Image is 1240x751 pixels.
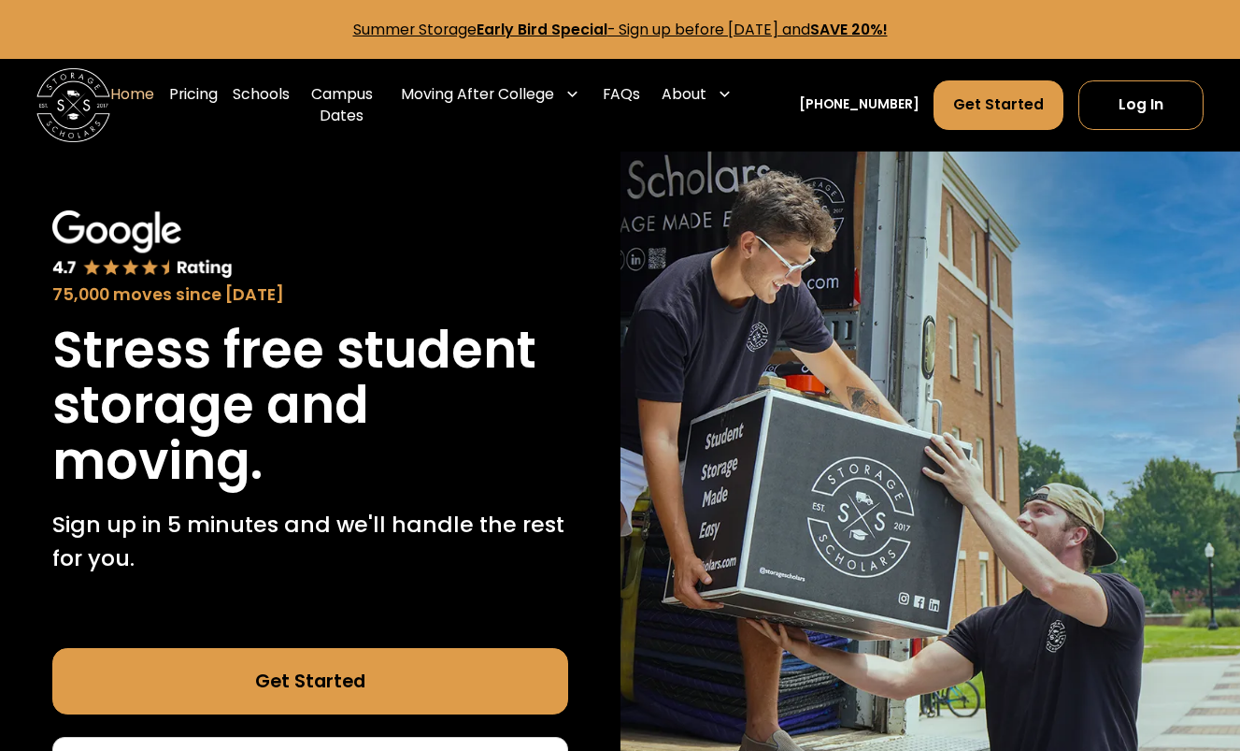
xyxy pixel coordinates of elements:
[603,68,640,142] a: FAQs
[401,83,554,106] div: Moving After College
[662,83,706,106] div: About
[654,68,739,120] div: About
[810,19,888,40] strong: SAVE 20%!
[52,648,568,715] a: Get Started
[799,95,919,115] a: [PHONE_NUMBER]
[52,323,568,490] h1: Stress free student storage and moving.
[169,68,218,142] a: Pricing
[477,19,607,40] strong: Early Bird Special
[934,80,1062,130] a: Get Started
[233,68,290,142] a: Schools
[36,68,110,142] img: Storage Scholars main logo
[110,68,154,142] a: Home
[353,19,888,40] a: Summer StorageEarly Bird Special- Sign up before [DATE] andSAVE 20%!
[304,68,378,142] a: Campus Dates
[1078,80,1204,130] a: Log In
[52,210,233,280] img: Google 4.7 star rating
[52,508,568,574] p: Sign up in 5 minutes and we'll handle the rest for you.
[394,68,588,120] div: Moving After College
[52,282,568,308] div: 75,000 moves since [DATE]
[36,68,110,142] a: home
